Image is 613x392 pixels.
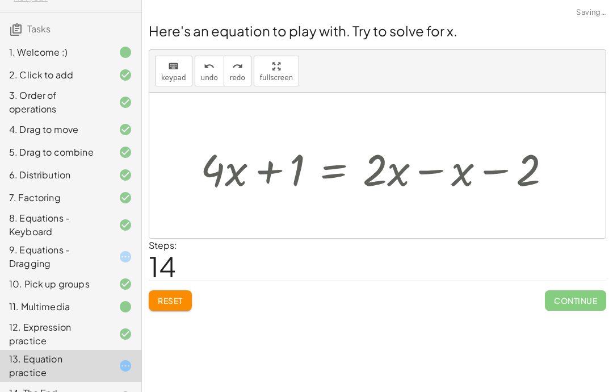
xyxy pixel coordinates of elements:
div: 9. Equations - Dragging [9,243,100,270]
i: Task finished and correct. [119,68,132,82]
i: undo [204,60,215,73]
button: redoredo [224,56,251,86]
i: keyboard [168,60,179,73]
div: 6. Distribution [9,168,100,182]
span: Reset [158,295,183,306]
span: redo [230,74,245,82]
i: Task finished and correct. [119,145,132,159]
i: Task started. [119,359,132,373]
span: keypad [161,74,186,82]
span: 14 [149,249,176,283]
i: redo [232,60,243,73]
i: Task finished and correct. [119,123,132,136]
i: Task finished. [119,45,132,59]
span: fullscreen [260,74,293,82]
i: Task finished and correct. [119,191,132,205]
button: keyboardkeypad [155,56,192,86]
div: 7. Factoring [9,191,100,205]
span: Here's an equation to play with. Try to solve for x. [149,22,457,39]
button: fullscreen [254,56,299,86]
i: Task finished and correct. [119,327,132,341]
i: Task finished and correct. [119,277,132,291]
i: Task finished and correct. [119,218,132,232]
button: undoundo [195,56,224,86]
span: undo [201,74,218,82]
i: Task started. [119,250,132,264]
i: Task finished and correct. [119,168,132,182]
div: 5. Drag to combine [9,145,100,159]
div: 10. Pick up groups [9,277,100,291]
button: Reset [149,290,192,311]
div: 12. Expression practice [9,320,100,348]
div: 3. Order of operations [9,89,100,116]
div: 11. Multimedia [9,300,100,314]
span: Saving… [576,7,606,18]
div: 13. Equation practice [9,352,100,380]
div: 8. Equations - Keyboard [9,211,100,239]
span: Tasks [27,23,51,35]
div: 4. Drag to move [9,123,100,136]
div: 2. Click to add [9,68,100,82]
label: Steps: [149,239,177,251]
div: 1. Welcome :) [9,45,100,59]
i: Task finished and correct. [119,95,132,109]
i: Task finished. [119,300,132,314]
